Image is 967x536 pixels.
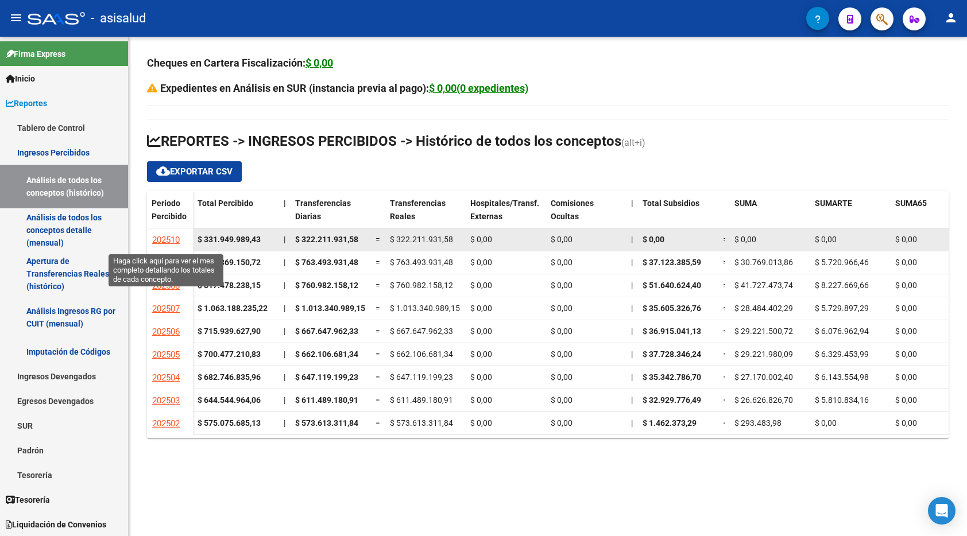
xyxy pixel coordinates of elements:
span: $ 760.982.158,12 [390,281,453,290]
span: | [284,395,285,405]
span: $ 0,00 [734,235,756,244]
datatable-header-cell: Transferencias Reales [385,191,466,239]
span: $ 647.119.199,23 [390,372,453,382]
span: | [284,258,285,267]
div: $ 0,00 [305,55,333,71]
datatable-header-cell: SUMA [730,191,810,239]
span: 202510 [152,235,180,245]
span: $ 5.810.834,16 [815,395,869,405]
span: | [631,304,633,313]
strong: $ 811.869.150,72 [198,258,261,267]
span: $ 0,00 [470,395,492,405]
span: SUMA65 [895,199,927,208]
datatable-header-cell: | [279,191,291,239]
span: $ 1.013.340.989,15 [390,304,460,313]
span: $ 0,00 [895,418,917,428]
span: $ 5.720.966,46 [815,258,869,267]
span: $ 8.227.669,66 [815,281,869,290]
span: $ 573.613.311,84 [295,418,358,428]
span: $ 0,00 [895,349,917,359]
span: $ 36.915.041,13 [643,327,701,336]
span: Reportes [6,97,47,110]
span: Inicio [6,72,35,85]
span: $ 1.013.340.989,15 [295,304,365,313]
strong: $ 644.544.964,06 [198,395,261,405]
span: Período Percibido [152,199,187,221]
span: $ 611.489.180,91 [390,395,453,405]
span: = [723,372,728,382]
span: $ 0,00 [643,235,664,244]
span: | [284,418,285,428]
span: = [723,281,728,290]
div: Open Intercom Messenger [928,497,956,525]
span: = [723,395,728,405]
span: $ 37.728.346,24 [643,349,701,359]
span: | [284,304,285,313]
span: = [376,258,380,267]
span: 202506 [152,327,180,337]
span: $ 0,00 [895,395,917,405]
span: Comisiones Ocultas [551,199,594,221]
span: $ 28.484.402,29 [734,304,793,313]
span: $ 0,00 [470,327,492,336]
span: $ 30.769.013,86 [734,258,793,267]
span: = [376,418,380,428]
span: SUMA [734,199,757,208]
span: $ 29.221.980,09 [734,349,793,359]
datatable-header-cell: Total Percibido [193,191,279,239]
span: $ 0,00 [470,304,492,313]
strong: $ 715.939.627,90 [198,327,261,336]
span: 202504 [152,372,180,383]
strong: $ 700.477.210,83 [198,349,261,359]
span: Transferencias Reales [390,199,446,221]
span: = [376,304,380,313]
datatable-header-cell: Hospitales/Transf. Externas [466,191,546,239]
span: $ 611.489.180,91 [295,395,358,405]
span: $ 35.342.786,70 [643,372,701,382]
span: - asisalud [91,6,146,31]
span: | [284,349,285,359]
span: $ 0,00 [815,418,837,428]
span: = [723,258,728,267]
span: $ 667.647.962,33 [390,327,453,336]
span: $ 662.106.681,34 [295,349,358,359]
span: $ 0,00 [551,395,573,405]
span: $ 0,00 [551,235,573,244]
button: Exportar CSV [147,161,242,182]
span: = [723,327,728,336]
span: 202502 [152,418,180,429]
span: $ 573.613.311,84 [390,418,453,428]
span: | [284,235,285,244]
span: $ 0,00 [551,349,573,359]
span: $ 0,00 [470,418,492,428]
span: $ 0,00 [895,258,917,267]
span: = [376,395,380,405]
span: $ 0,00 [551,418,573,428]
span: $ 27.170.002,40 [734,372,793,382]
span: $ 51.640.624,40 [643,281,701,290]
span: | [631,395,633,405]
span: = [376,327,380,336]
span: | [631,349,633,359]
span: = [723,349,728,359]
mat-icon: person [944,11,958,25]
span: $ 37.123.385,59 [643,258,701,267]
span: $ 662.106.681,34 [390,349,453,359]
span: | [284,372,285,382]
span: $ 0,00 [895,372,917,382]
span: $ 0,00 [895,281,917,290]
span: Tesorería [6,494,50,506]
span: 202507 [152,304,180,314]
span: $ 26.626.826,70 [734,395,793,405]
div: $ 0,00(0 expedientes) [429,80,528,96]
span: $ 0,00 [895,327,917,336]
span: = [723,235,728,244]
span: $ 0,00 [895,235,917,244]
span: SUMARTE [815,199,852,208]
span: | [631,327,633,336]
span: Firma Express [6,48,65,60]
span: = [376,235,380,244]
datatable-header-cell: SUMARTE [810,191,891,239]
span: = [376,281,380,290]
span: $ 0,00 [551,372,573,382]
